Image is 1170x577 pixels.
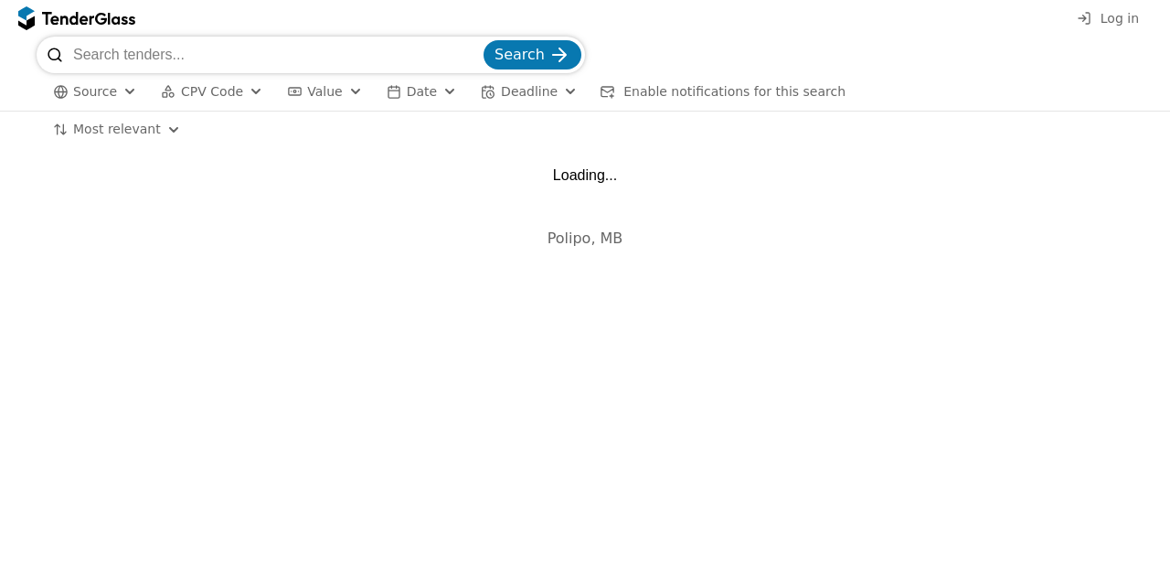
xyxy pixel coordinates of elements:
[553,166,617,184] div: Loading...
[473,80,585,103] button: Deadline
[407,84,437,99] span: Date
[1071,7,1144,30] button: Log in
[307,84,342,99] span: Value
[46,80,144,103] button: Source
[181,84,243,99] span: CPV Code
[73,84,117,99] span: Source
[73,37,480,73] input: Search tenders...
[484,40,581,69] button: Search
[623,84,846,99] span: Enable notifications for this search
[594,80,851,103] button: Enable notifications for this search
[501,84,558,99] span: Deadline
[495,46,545,63] span: Search
[548,230,623,247] span: Polipo, MB
[154,80,271,103] button: CPV Code
[280,80,369,103] button: Value
[379,80,464,103] button: Date
[1101,11,1139,26] span: Log in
